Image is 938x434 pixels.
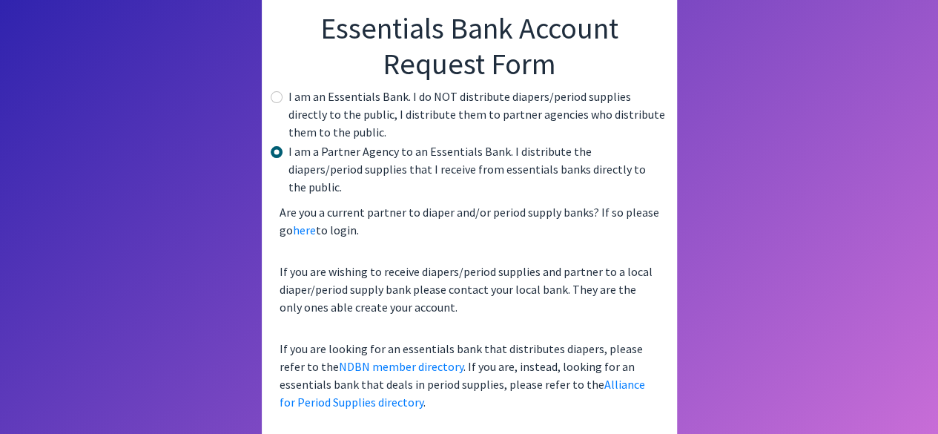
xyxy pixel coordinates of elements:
p: Are you a current partner to diaper and/or period supply banks? If so please go to login. [274,197,665,245]
a: here [293,223,316,237]
p: If you are wishing to receive diapers/period supplies and partner to a local diaper/period supply... [274,257,665,322]
p: If you are looking for an essentials bank that distributes diapers, please refer to the . If you ... [274,334,665,417]
a: Alliance for Period Supplies directory [280,377,645,410]
label: I am an Essentials Bank. I do NOT distribute diapers/period supplies directly to the public, I di... [288,88,665,141]
h1: Essentials Bank Account Request Form [274,10,665,82]
label: I am a Partner Agency to an Essentials Bank. I distribute the diapers/period supplies that I rece... [288,142,665,196]
a: NDBN member directory [339,359,463,374]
